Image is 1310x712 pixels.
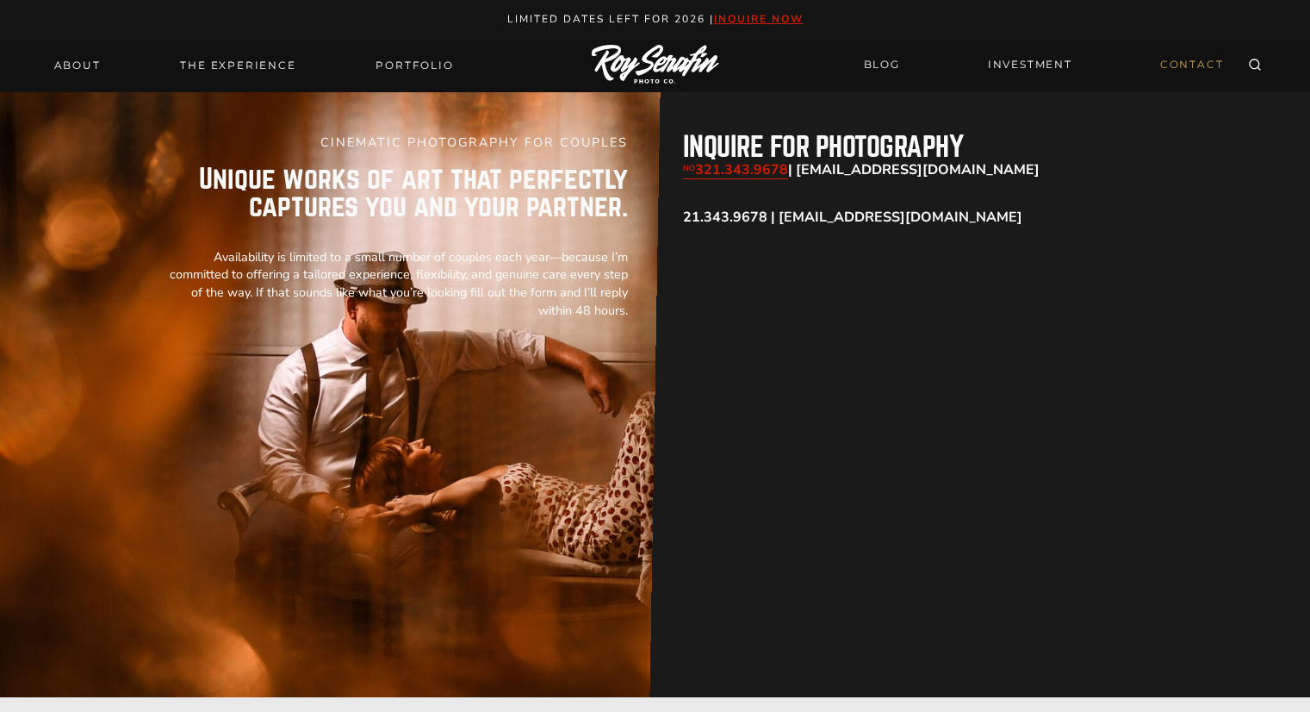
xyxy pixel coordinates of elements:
[683,208,1022,227] strong: 21.343.9678 | [EMAIL_ADDRESS][DOMAIN_NAME]
[44,53,464,78] nav: Primary Navigation
[592,45,719,85] img: Logo of Roy Serafin Photo Co., featuring stylized text in white on a light background, representi...
[978,50,1083,80] a: INVESTMENT
[159,134,628,153] h5: CINEMATIC PHOTOGRAPHY FOR COUPLES
[854,50,910,80] a: BLOG
[683,160,788,179] a: NO321.343.9678
[714,12,804,26] a: inquire now
[365,53,463,78] a: Portfolio
[170,53,306,78] a: THE EXPERIENCE
[159,159,628,221] p: Unique works of art that perfectly captures you and your partner.
[44,53,111,78] a: About
[683,160,1040,179] strong: | [EMAIL_ADDRESS][DOMAIN_NAME]
[683,134,1152,161] h2: inquire for photography
[683,163,695,173] sub: NO
[19,10,1292,28] p: Limited Dates LEft for 2026 |
[159,248,628,320] p: Availability is limited to a small number of couples each year—because I’m committed to offering ...
[1150,50,1234,80] a: CONTACT
[1243,53,1267,78] button: View Search Form
[854,50,1234,80] nav: Secondary Navigation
